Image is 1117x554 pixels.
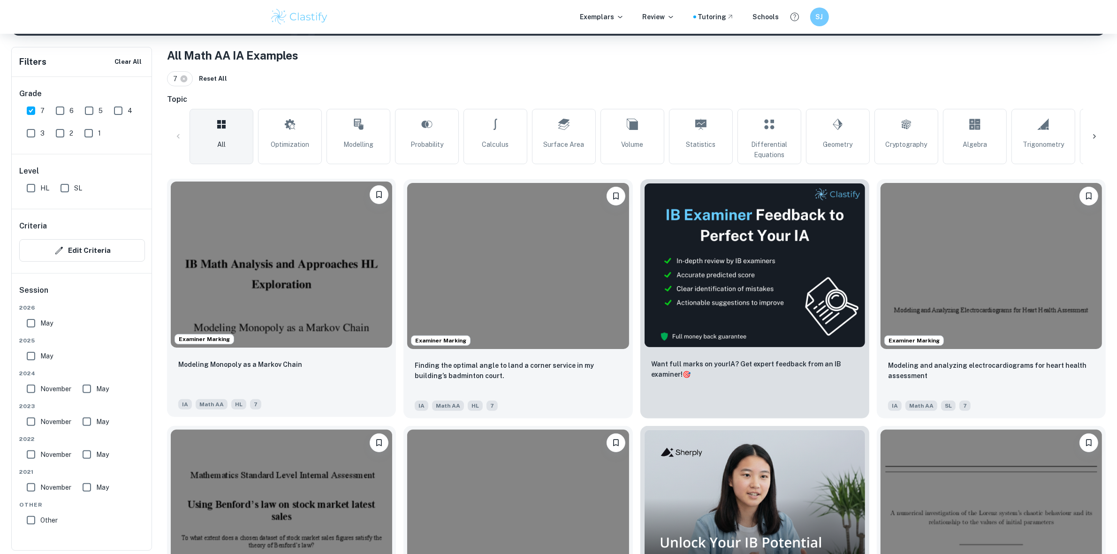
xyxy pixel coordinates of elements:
[683,371,691,378] span: 🎯
[167,94,1106,105] h6: Topic
[407,183,629,349] img: Math AA IA example thumbnail: Finding the optimal angle to land a corn
[19,304,145,312] span: 2026
[40,384,71,394] span: November
[40,106,45,116] span: 7
[19,239,145,262] button: Edit Criteria
[403,179,632,418] a: Examiner MarkingBookmarkFinding the optimal angle to land a corner service in my building’s badmi...
[19,88,145,99] h6: Grade
[69,106,74,116] span: 6
[40,515,58,525] span: Other
[19,166,145,177] h6: Level
[19,435,145,443] span: 2022
[74,183,82,193] span: SL
[167,179,396,418] a: Examiner MarkingBookmarkModeling Monopoly as a Markov ChainIAMath AAHL7
[877,179,1106,418] a: Examiner MarkingBookmarkModeling and analyzing electrocardiograms for heart health assessmentIAMa...
[167,71,193,86] div: 7
[1023,139,1064,150] span: Trigonometry
[19,369,145,378] span: 2024
[40,482,71,493] span: November
[217,139,226,150] span: All
[643,12,675,22] p: Review
[886,139,927,150] span: Cryptography
[128,106,132,116] span: 4
[96,384,109,394] span: May
[959,401,971,411] span: 7
[19,55,46,68] h6: Filters
[96,449,109,460] span: May
[905,401,937,411] span: Math AA
[415,401,428,411] span: IA
[98,128,101,138] span: 1
[370,185,388,204] button: Bookmark
[544,139,585,150] span: Surface Area
[482,139,509,150] span: Calculus
[167,47,1106,64] h1: All Math AA IA Examples
[197,72,229,86] button: Reset All
[40,351,53,361] span: May
[19,468,145,476] span: 2021
[787,9,803,25] button: Help and Feedback
[175,335,234,343] span: Examiner Marking
[96,417,109,427] span: May
[112,55,144,69] button: Clear All
[271,139,309,150] span: Optimization
[178,399,192,410] span: IA
[963,139,987,150] span: Algebra
[19,285,145,304] h6: Session
[468,401,483,411] span: HL
[40,318,53,328] span: May
[1079,187,1098,205] button: Bookmark
[40,183,49,193] span: HL
[652,359,858,379] p: Want full marks on your IA ? Get expert feedback from an IB examiner!
[410,139,443,150] span: Probability
[231,399,246,410] span: HL
[99,106,103,116] span: 5
[40,128,45,138] span: 3
[19,336,145,345] span: 2025
[178,359,302,370] p: Modeling Monopoly as a Markov Chain
[622,139,644,150] span: Volume
[753,12,779,22] a: Schools
[686,139,716,150] span: Statistics
[814,12,825,22] h6: SJ
[810,8,829,26] button: SJ
[196,399,228,410] span: Math AA
[19,501,145,509] span: Other
[270,8,329,26] img: Clastify logo
[411,336,470,345] span: Examiner Marking
[580,12,624,22] p: Exemplars
[96,482,109,493] span: May
[171,182,392,348] img: Math AA IA example thumbnail: Modeling Monopoly as a Markov Chain
[19,220,47,232] h6: Criteria
[640,179,869,418] a: ThumbnailWant full marks on yourIA? Get expert feedback from an IB examiner!
[173,74,182,84] span: 7
[69,128,73,138] span: 2
[40,417,71,427] span: November
[40,449,71,460] span: November
[941,401,956,411] span: SL
[742,139,797,160] span: Differential Equations
[644,183,866,348] img: Thumbnail
[881,183,1102,349] img: Math AA IA example thumbnail: Modeling and analyzing electrocardiogram
[19,402,145,410] span: 2023
[823,139,853,150] span: Geometry
[1079,433,1098,452] button: Bookmark
[415,360,621,381] p: Finding the optimal angle to land a corner service in my building’s badminton court.
[432,401,464,411] span: Math AA
[370,433,388,452] button: Bookmark
[250,399,261,410] span: 7
[885,336,943,345] span: Examiner Marking
[698,12,734,22] a: Tutoring
[888,360,1094,381] p: Modeling and analyzing electrocardiograms for heart health assessment
[888,401,902,411] span: IA
[486,401,498,411] span: 7
[607,187,625,205] button: Bookmark
[343,139,373,150] span: Modelling
[607,433,625,452] button: Bookmark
